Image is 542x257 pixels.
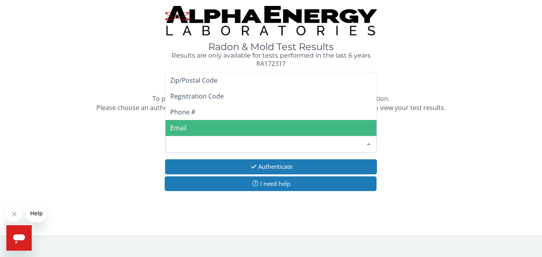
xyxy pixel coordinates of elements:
img: TightCrop.jpg [165,6,377,35]
iframe: Button to launch messaging window [6,225,32,251]
button: Authenticate [165,159,377,174]
span: Phone # [170,108,195,116]
h1: Radon & Mold Test Results [165,42,377,52]
iframe: Close message [6,206,22,222]
iframe: Message from company [25,205,46,222]
span: RA172317 [256,59,286,68]
span: Zip/Postal Code [170,76,217,85]
h4: Results are only available for tests performed in the last 6 years [165,52,377,59]
span: Email [170,124,186,132]
span: Registration Code [170,92,224,100]
button: I need help [165,176,377,191]
span: To protect your confidential test results, we need to confirm some information. Please choose an ... [96,94,446,112]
